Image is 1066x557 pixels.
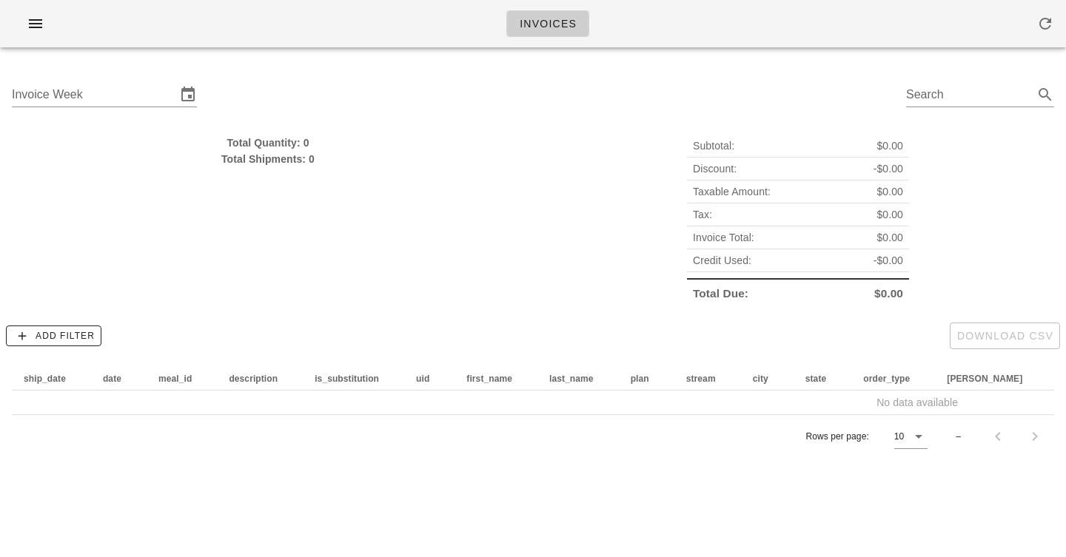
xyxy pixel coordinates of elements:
[874,161,903,177] span: -$0.00
[631,374,649,384] span: plan
[876,229,903,246] span: $0.00
[753,374,768,384] span: city
[619,367,674,391] th: plan: Not sorted. Activate to sort ascending.
[12,367,91,391] th: ship_date: Not sorted. Activate to sort ascending.
[217,367,303,391] th: description: Not sorted. Activate to sort ascending.
[693,161,737,177] span: Discount:
[741,367,794,391] th: city: Not sorted. Activate to sort ascending.
[956,430,961,443] div: –
[303,367,404,391] th: is_substitution: Not sorted. Activate to sort ascending.
[549,374,594,384] span: last_name
[315,374,379,384] span: is_substitution
[404,367,455,391] th: uid: Not sorted. Activate to sort ascending.
[506,10,589,37] a: Invoices
[24,374,66,384] span: ship_date
[693,138,734,154] span: Subtotal:
[103,374,121,384] span: date
[466,374,512,384] span: first_name
[876,206,903,223] span: $0.00
[12,135,524,151] div: Total Quantity: 0
[13,329,95,342] span: Add Filter
[894,425,928,448] div: 10Rows per page:
[147,367,217,391] th: meal_id: Not sorted. Activate to sort ascending.
[894,430,904,443] div: 10
[229,374,278,384] span: description
[6,325,101,346] button: Add Filter
[863,374,910,384] span: order_type
[455,367,537,391] th: first_name: Not sorted. Activate to sort ascending.
[805,415,928,458] div: Rows per page:
[91,367,147,391] th: date: Not sorted. Activate to sort ascending.
[693,252,751,269] span: Credit Used:
[416,374,429,384] span: uid
[876,138,903,154] span: $0.00
[12,151,524,167] div: Total Shipments: 0
[158,374,192,384] span: meal_id
[693,206,712,223] span: Tax:
[874,286,903,302] span: $0.00
[794,367,852,391] th: state: Not sorted. Activate to sort ascending.
[686,374,716,384] span: stream
[693,286,748,302] span: Total Due:
[876,183,903,200] span: $0.00
[693,229,754,246] span: Invoice Total:
[935,367,1047,391] th: tod: Not sorted. Activate to sort ascending.
[851,367,935,391] th: order_type: Not sorted. Activate to sort ascending.
[537,367,619,391] th: last_name: Not sorted. Activate to sort ascending.
[805,374,827,384] span: state
[947,374,1022,384] span: [PERSON_NAME]
[693,183,771,200] span: Taxable Amount:
[519,18,577,30] span: Invoices
[674,367,741,391] th: stream: Not sorted. Activate to sort ascending.
[874,252,903,269] span: -$0.00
